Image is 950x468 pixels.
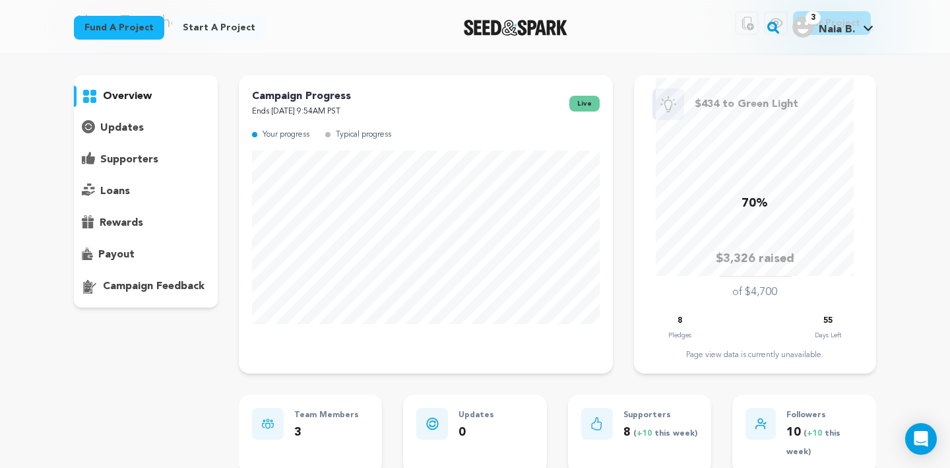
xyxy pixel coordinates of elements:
[668,329,691,342] p: Pledges
[792,17,855,38] div: Naia B.'s Profile
[74,213,218,234] button: rewards
[823,314,833,329] p: 55
[98,247,135,263] p: payout
[786,408,863,423] p: Followers
[786,430,840,457] span: ( this week)
[74,276,218,297] button: campaign feedback
[336,127,391,143] p: Typical progress
[678,314,682,329] p: 8
[792,17,813,38] img: user.png
[252,88,351,104] p: Campaign Progress
[74,244,218,265] button: payout
[294,408,359,423] p: Team Members
[786,423,863,461] p: 10
[103,279,205,294] p: campaign feedback
[100,120,144,136] p: updates
[732,284,777,300] p: of $4,700
[905,423,937,455] div: Open Intercom Messenger
[637,430,654,438] span: +10
[172,16,266,40] a: Start a project
[74,149,218,170] button: supporters
[790,14,876,38] a: Naia B.'s Profile
[819,24,855,35] span: Naia B.
[100,215,143,231] p: rewards
[459,423,494,442] p: 0
[806,11,821,24] span: 3
[263,127,309,143] p: Your progress
[647,350,863,360] div: Page view data is currently unavailable.
[252,104,351,119] p: Ends [DATE] 9:54AM PST
[623,408,697,423] p: Supporters
[815,329,841,342] p: Days Left
[464,20,567,36] img: Seed&Spark Logo Dark Mode
[100,152,158,168] p: supporters
[459,408,494,423] p: Updates
[790,14,876,42] span: Naia B.'s Profile
[294,423,359,442] p: 3
[807,430,825,438] span: +10
[464,20,567,36] a: Seed&Spark Homepage
[623,423,697,442] p: 8
[74,16,164,40] a: Fund a project
[103,88,152,104] p: overview
[100,184,130,199] p: loans
[74,117,218,139] button: updates
[631,430,697,438] span: ( this week)
[74,181,218,202] button: loans
[74,86,218,107] button: overview
[569,96,600,112] span: live
[742,194,768,213] p: 70%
